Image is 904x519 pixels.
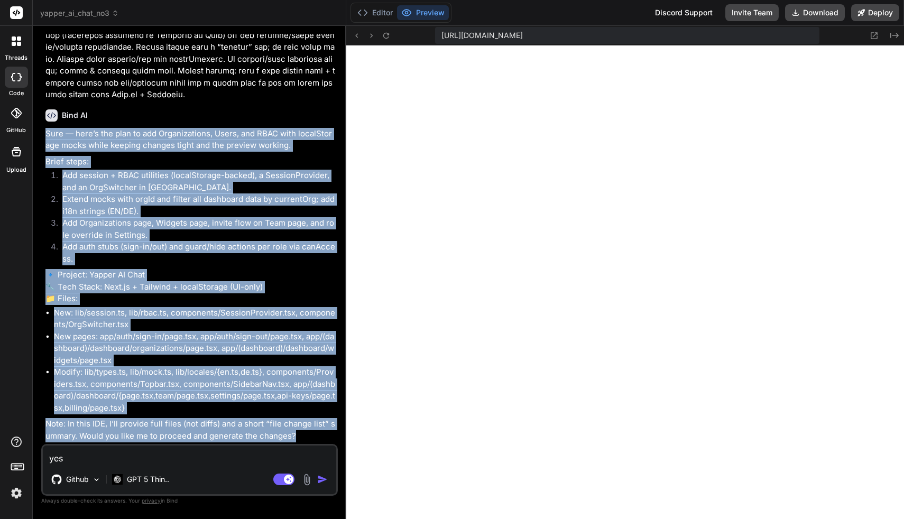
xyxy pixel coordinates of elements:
[54,307,336,331] li: New: lib/session.ts, lib/rbac.ts, components/SessionProvider.tsx, components/OrgSwitcher.tsx
[851,4,899,21] button: Deploy
[40,8,119,18] span: yapper_ai_chat_no3
[41,496,338,506] p: Always double-check its answers. Your in Bind
[62,110,88,121] h6: Bind AI
[785,4,845,21] button: Download
[441,30,523,41] span: [URL][DOMAIN_NAME]
[6,126,26,135] label: GitHub
[725,4,779,21] button: Invite Team
[112,474,123,484] img: GPT 5 Thinking High
[66,474,89,485] p: Github
[353,5,397,20] button: Editor
[317,474,328,485] img: icon
[45,156,336,168] p: Brief steps:
[54,366,336,414] li: Modify: lib/types.ts, lib/mock.ts, lib/locales/{en.ts,de.ts}, components/Providers.tsx, component...
[45,128,336,152] p: Sure — here’s the plan to add Organizations, Users, and RBAC with localStorage mocks while keepin...
[54,331,336,367] li: New pages: app/auth/sign-in/page.tsx, app/auth/sign-out/page.tsx, app/(dashboard)/dashboard/organ...
[397,5,449,20] button: Preview
[5,53,27,62] label: threads
[142,497,161,504] span: privacy
[45,418,336,442] p: Note: In this IDE, I’ll provide full files (not diffs) and a short “file change list” summary. Wo...
[127,474,169,485] p: GPT 5 Thin..
[54,193,336,217] li: Extend mocks with orgId and filter all dashboard data by currentOrg; add i18n strings (EN/DE).
[301,474,313,486] img: attachment
[7,484,25,502] img: settings
[54,170,336,193] li: Add session + RBAC utilities (localStorage-backed), a SessionProvider, and an OrgSwitcher in [GEO...
[92,475,101,484] img: Pick Models
[54,241,336,265] li: Add auth stubs (sign-in/out) and guard/hide actions per role via canAccess.
[9,89,24,98] label: code
[649,4,719,21] div: Discord Support
[45,269,336,305] p: 🔹 Project: Yapper AI Chat 🔧 Tech Stack: Next.js + Tailwind + localStorage (UI-only) 📁 Files:
[6,165,26,174] label: Upload
[54,217,336,241] li: Add Organizations page, Widgets page, invite flow on Team page, and role override in Settings.
[43,446,336,465] textarea: yes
